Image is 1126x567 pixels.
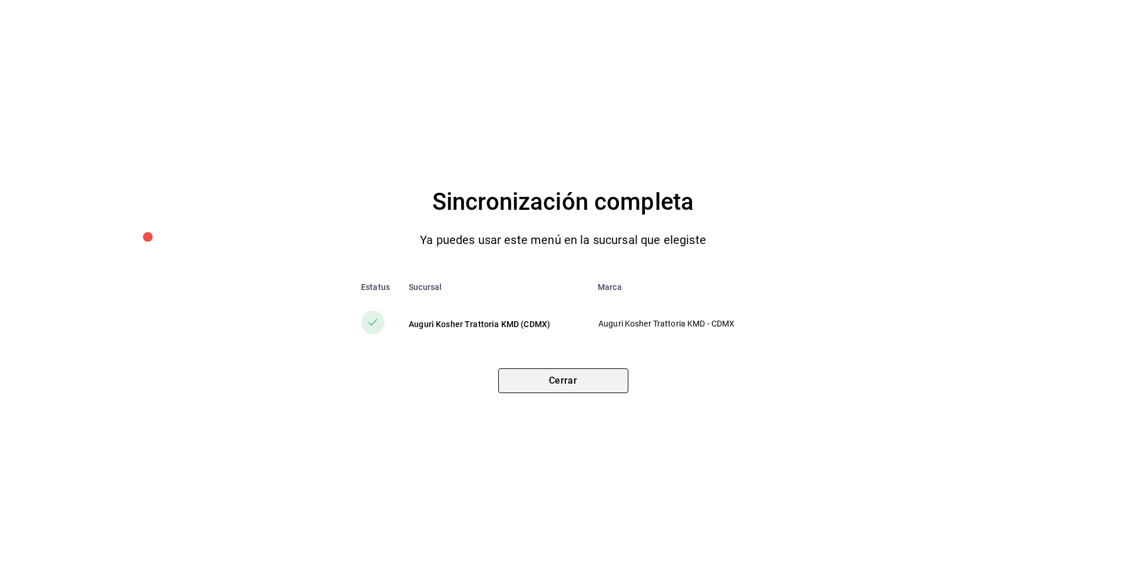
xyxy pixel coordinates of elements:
[598,318,764,330] p: Auguri Kosher Trattoria KMD - CDMX
[342,273,399,301] th: Estatus
[420,230,706,249] p: Ya puedes usar este menú en la sucursal que elegiste
[432,183,694,221] h4: Sincronización completa
[399,273,588,301] th: Sucursal
[409,318,579,330] div: Auguri Kosher Trattoria KMD (CDMX)
[588,273,784,301] th: Marca
[498,368,628,393] button: Cerrar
